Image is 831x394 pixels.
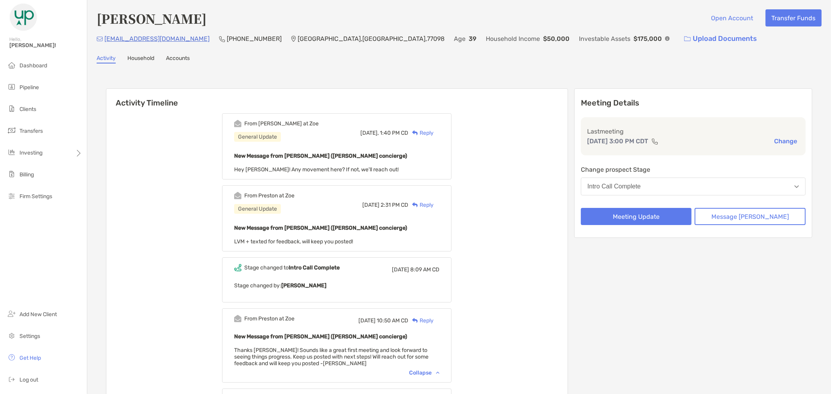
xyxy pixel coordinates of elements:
span: Add New Client [19,311,57,318]
button: Intro Call Complete [581,178,806,195]
p: Investable Assets [579,34,630,44]
span: [PERSON_NAME]! [9,42,82,49]
div: From Preston at Zoe [244,315,295,322]
div: Reply [408,201,434,209]
img: Location Icon [291,36,296,42]
button: Meeting Update [581,208,692,225]
p: Age [454,34,466,44]
img: Event icon [234,315,242,322]
h4: [PERSON_NAME] [97,9,206,27]
span: 2:31 PM CD [381,202,408,208]
span: Firm Settings [19,193,52,200]
span: [DATE], [360,130,379,136]
p: [EMAIL_ADDRESS][DOMAIN_NAME] [104,34,210,44]
div: Intro Call Complete [588,183,641,190]
img: Zoe Logo [9,3,37,31]
img: logout icon [7,375,16,384]
div: Stage changed to [244,264,340,271]
p: $50,000 [543,34,570,44]
img: billing icon [7,169,16,179]
span: 1:40 PM CD [380,130,408,136]
span: LVM + texted for feedback, will keep you posted! [234,238,353,245]
p: Last meeting [587,127,799,136]
button: Change [772,137,799,145]
span: Clients [19,106,36,113]
a: Activity [97,55,116,63]
div: Reply [408,317,434,325]
img: clients icon [7,104,16,113]
span: Dashboard [19,62,47,69]
span: 8:09 AM CD [410,266,439,273]
span: Thanks [PERSON_NAME]! Sounds like a great first meeting and look forward to seeing things progres... [234,347,429,367]
div: General Update [234,204,281,214]
span: Get Help [19,355,41,361]
img: Open dropdown arrow [794,185,799,188]
span: Settings [19,333,40,339]
span: [DATE] [362,202,379,208]
p: Household Income [486,34,540,44]
span: [DATE] [392,266,409,273]
b: Intro Call Complete [289,264,340,271]
img: Event icon [234,120,242,127]
p: $175,000 [633,34,662,44]
img: Reply icon [412,318,418,323]
p: Change prospect Stage [581,165,806,174]
b: [PERSON_NAME] [281,282,326,289]
img: pipeline icon [7,82,16,91]
p: 39 [469,34,476,44]
img: button icon [684,36,691,42]
img: add_new_client icon [7,309,16,318]
h6: Activity Timeline [106,89,568,107]
b: New Message from [PERSON_NAME] ([PERSON_NAME] concierge) [234,153,407,159]
button: Open Account [705,9,759,26]
img: Reply icon [412,130,418,135]
img: dashboard icon [7,60,16,70]
div: Reply [408,129,434,137]
img: Event icon [234,264,242,271]
p: [GEOGRAPHIC_DATA] , [GEOGRAPHIC_DATA] , 77098 [298,34,445,44]
img: firm-settings icon [7,191,16,201]
span: 10:50 AM CD [377,317,408,324]
a: Accounts [166,55,190,63]
img: Email Icon [97,37,103,41]
div: General Update [234,132,281,142]
img: Info Icon [665,36,670,41]
img: get-help icon [7,353,16,362]
p: [PHONE_NUMBER] [227,34,282,44]
img: communication type [651,138,658,144]
button: Transfer Funds [766,9,822,26]
img: Event icon [234,192,242,199]
img: settings icon [7,331,16,340]
p: [DATE] 3:00 PM CDT [587,136,648,146]
img: Chevron icon [436,371,439,374]
img: Reply icon [412,202,418,208]
img: transfers icon [7,126,16,135]
div: Collapse [409,369,439,376]
div: From Preston at Zoe [244,192,295,199]
b: New Message from [PERSON_NAME] ([PERSON_NAME] concierge) [234,225,407,231]
img: Phone Icon [219,36,225,42]
span: Billing [19,171,34,178]
button: Message [PERSON_NAME] [695,208,806,225]
a: Upload Documents [679,30,762,47]
span: Pipeline [19,84,39,91]
div: From [PERSON_NAME] at Zoe [244,120,319,127]
span: Hey [PERSON_NAME]! Any movement here? If not, we'll reach out! [234,166,399,173]
span: Investing [19,150,42,156]
b: New Message from [PERSON_NAME] ([PERSON_NAME] concierge) [234,333,407,340]
a: Household [127,55,154,63]
img: investing icon [7,148,16,157]
span: Transfers [19,128,43,134]
span: [DATE] [358,317,376,324]
p: Meeting Details [581,98,806,108]
span: Log out [19,376,38,383]
p: Stage changed by: [234,281,439,290]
